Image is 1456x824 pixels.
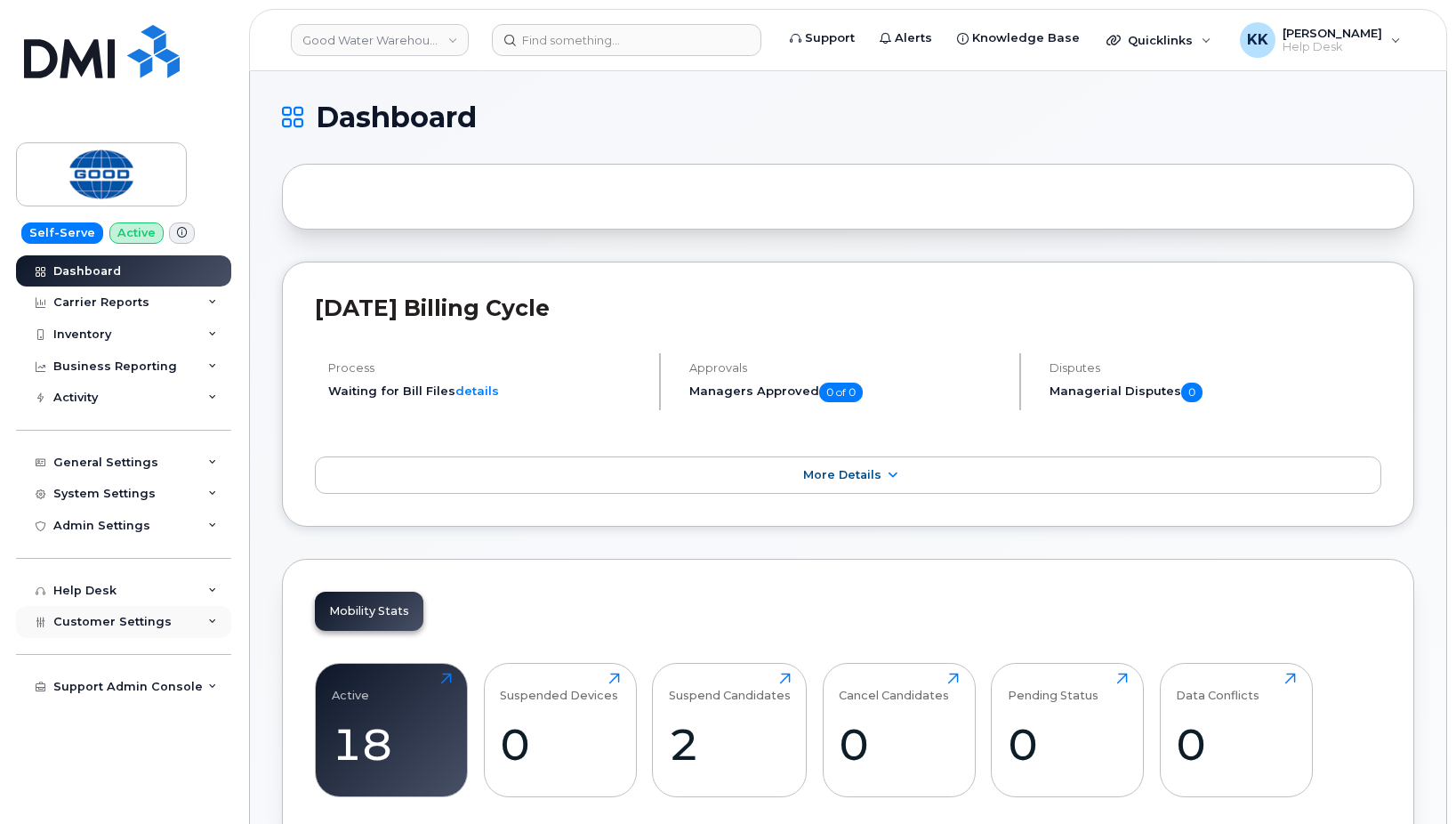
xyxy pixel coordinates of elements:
[839,718,959,771] div: 0
[1181,383,1203,402] span: 0
[500,718,620,771] div: 0
[669,718,791,771] div: 2
[819,383,863,402] span: 0 of 0
[689,361,1005,375] h4: Approvals
[328,383,644,400] li: Waiting for Bill Files
[1050,361,1381,375] h4: Disputes
[803,468,881,481] span: More Details
[839,673,949,702] div: Cancel Candidates
[839,673,959,787] a: Cancel Candidates0
[1050,383,1381,402] h5: Managerial Disputes
[1176,718,1296,771] div: 0
[316,104,477,131] span: Dashboard
[332,718,452,771] div: 18
[689,383,1005,402] h5: Managers Approved
[669,673,791,702] div: Suspend Candidates
[1008,718,1128,771] div: 0
[669,673,791,787] a: Suspend Candidates2
[1008,673,1128,787] a: Pending Status0
[332,673,369,702] div: Active
[1176,673,1296,787] a: Data Conflicts0
[1008,673,1098,702] div: Pending Status
[500,673,620,787] a: Suspended Devices0
[455,384,499,398] a: details
[315,295,1381,321] h2: [DATE] Billing Cycle
[1176,673,1259,702] div: Data Conflicts
[332,673,452,787] a: Active18
[328,361,644,375] h4: Process
[500,673,618,702] div: Suspended Devices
